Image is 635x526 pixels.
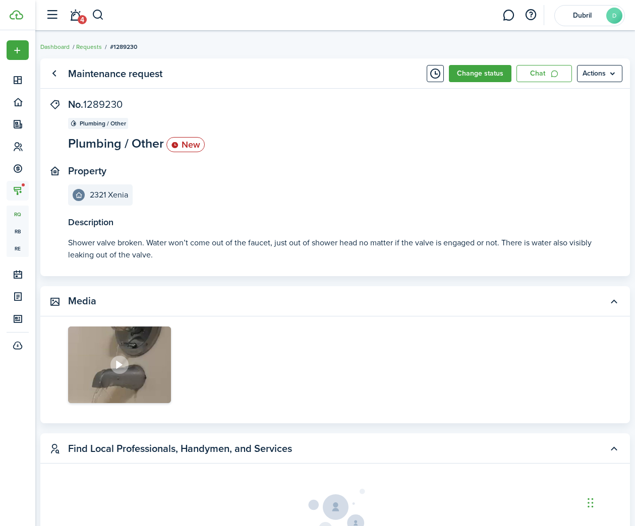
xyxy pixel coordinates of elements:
[7,223,29,240] a: rb
[68,134,205,153] panel-main-description: Plumbing / Other
[40,326,630,424] panel-main-body: Toggle accordion
[83,97,123,112] span: 1289230
[522,7,539,24] button: Open resource center
[110,42,137,51] span: #1289230
[92,7,104,24] button: Search
[588,488,594,518] div: Drag
[66,3,85,28] a: Notifications
[7,206,29,223] a: rq
[90,190,128,200] e-details-info-title: 2321 Xenia
[68,99,123,110] panel-main-title: No.
[42,6,62,25] button: Open sidebar
[585,478,635,526] iframe: Chat Widget
[10,10,23,20] img: TenantCloud
[80,119,126,128] span: Plumbing / Other
[40,42,70,51] a: Dashboard
[562,12,602,19] span: Dubril
[7,40,29,60] button: Open menu
[166,137,205,152] status: New
[68,295,96,307] panel-main-title: Media
[68,216,602,229] panel-main-title: Description
[68,326,171,404] img: Video preview
[68,443,292,454] panel-main-title: Find Local Professionals, Handymen, and Services
[45,65,63,82] a: Go back
[605,440,622,457] button: Toggle accordion
[7,240,29,257] a: re
[577,65,622,82] button: Actions
[449,65,511,82] button: Change status
[78,15,87,24] span: 4
[606,8,622,24] avatar-text: D
[68,68,162,80] panel-main-title: Maintenance request
[605,293,622,310] button: Toggle accordion
[499,3,518,28] a: Messaging
[68,165,106,177] panel-main-title: Property
[427,65,444,82] button: Timeline
[68,237,602,261] see-more: Shower valve broken. Water won’t come out of the faucet, just out of shower head no matter if the...
[76,42,102,51] a: Requests
[516,65,572,82] a: Chat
